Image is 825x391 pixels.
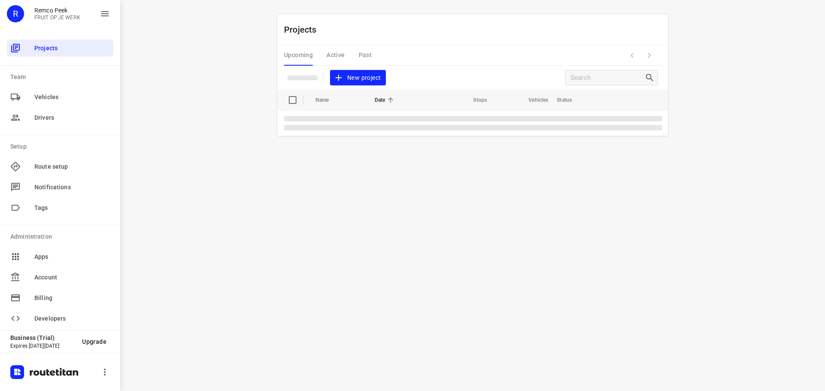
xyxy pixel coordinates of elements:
[571,71,645,85] input: Search projects
[330,70,386,86] button: New project
[34,15,80,21] p: FRUIT OP JE WERK
[34,294,110,303] span: Billing
[34,162,110,171] span: Route setup
[75,334,113,349] button: Upgrade
[10,232,113,241] p: Administration
[34,44,110,53] span: Projects
[34,314,110,323] span: Developers
[517,95,548,105] span: Vehicles
[7,158,113,175] div: Route setup
[7,179,113,196] div: Notifications
[335,73,381,83] span: New project
[10,343,75,349] p: Expires [DATE][DATE]
[7,310,113,327] div: Developers
[10,334,75,341] p: Business (Trial)
[34,113,110,122] span: Drivers
[7,289,113,306] div: Billing
[7,199,113,216] div: Tags
[10,73,113,82] p: Team
[34,183,110,192] span: Notifications
[462,95,487,105] span: Stops
[7,269,113,286] div: Account
[34,273,110,282] span: Account
[284,23,324,36] p: Projects
[34,203,110,212] span: Tags
[82,338,107,345] span: Upgrade
[10,142,113,151] p: Setup
[375,95,397,105] span: Date
[7,39,113,57] div: Projects
[7,5,24,22] div: R
[7,88,113,106] div: Vehicles
[7,109,113,126] div: Drivers
[34,252,110,261] span: Apps
[34,93,110,102] span: Vehicles
[641,47,658,64] span: Next Page
[34,7,80,14] p: Remco Peek
[557,95,583,105] span: Status
[623,47,641,64] span: Previous Page
[315,95,340,105] span: Name
[7,248,113,265] div: Apps
[645,73,657,83] div: Search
